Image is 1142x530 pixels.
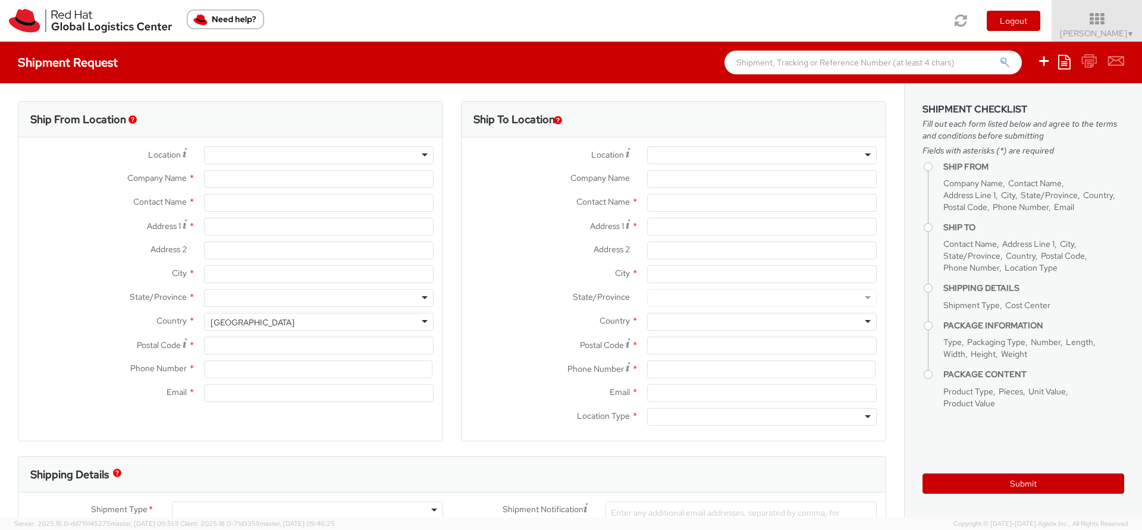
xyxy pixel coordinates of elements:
div: [GEOGRAPHIC_DATA] [211,316,294,328]
span: master, [DATE] 09:46:25 [260,519,335,528]
h4: Package Content [943,370,1124,379]
span: Address 2 [594,244,630,255]
span: Length [1066,337,1093,347]
span: City [1060,239,1074,249]
span: Email [1054,202,1074,212]
h4: Ship To [943,223,1124,232]
span: Location Type [577,410,630,421]
span: Phone Number [567,363,624,374]
span: Country [1083,190,1113,200]
span: Country [1006,250,1036,261]
h4: Package Information [943,321,1124,330]
span: Shipment Type [943,300,1000,311]
span: Weight [1001,349,1027,359]
span: Packaging Type [967,337,1025,347]
span: City [172,268,187,278]
span: Number [1031,337,1061,347]
span: Location [148,149,181,160]
span: Country [156,315,187,326]
span: City [1001,190,1015,200]
span: Fields with asterisks (*) are required [923,145,1124,156]
span: City [615,268,630,278]
span: Postal Code [1041,250,1085,261]
span: Address 1 [147,221,181,231]
span: Copyright © [DATE]-[DATE] Agistix Inc., All Rights Reserved [953,519,1128,529]
span: Postal Code [137,340,181,350]
span: Contact Name [576,196,630,207]
span: Postal Code [580,340,624,350]
span: Product Type [943,386,993,397]
span: Location [591,149,624,160]
span: Height [971,349,996,359]
span: Shipment Notification [503,503,583,516]
span: Pieces [999,386,1023,397]
span: Fill out each form listed below and agree to the terms and conditions before submitting [923,118,1124,142]
button: Need help? [187,10,264,29]
h3: Shipment Checklist [923,104,1124,115]
span: Cost Center [1005,300,1050,311]
span: Phone Number [993,202,1049,212]
span: Phone Number [130,363,187,374]
span: State/Province [1021,190,1078,200]
span: Address Line 1 [943,190,996,200]
h3: Ship To Location [473,114,555,126]
span: State/Province [130,291,187,302]
h4: Ship From [943,162,1124,171]
span: Location Type [1005,262,1058,273]
span: Address 1 [590,221,624,231]
span: Company Name [570,173,630,183]
span: State/Province [573,291,630,302]
h3: Ship From Location [30,114,126,126]
span: Phone Number [943,262,999,273]
img: rh-logistics-00dfa346123c4ec078e1.svg [9,9,172,33]
span: Server: 2025.18.0-dd719145275 [14,519,178,528]
span: Product Value [943,398,995,409]
h3: Shipping Details [30,469,109,481]
span: Type [943,337,962,347]
span: Country [600,315,630,326]
span: Shipment Type [91,503,148,517]
button: Logout [987,11,1040,31]
span: Company Name [943,178,1003,189]
span: master, [DATE] 09:51:11 [111,519,178,528]
span: Unit Value [1028,386,1066,397]
span: Client: 2025.18.0-71d3358 [180,519,335,528]
span: Email [610,387,630,397]
span: Email [167,387,187,397]
span: Contact Name [1008,178,1062,189]
h4: Shipment Request [18,56,118,69]
h4: Shipping Details [943,284,1124,293]
span: State/Province [943,250,1000,261]
span: Address 2 [150,244,187,255]
input: Shipment, Tracking or Reference Number (at least 4 chars) [724,51,1022,74]
button: Submit [923,473,1124,494]
span: ▼ [1127,29,1134,39]
span: [PERSON_NAME] [1060,28,1134,39]
span: Company Name [127,173,187,183]
span: Contact Name [133,196,187,207]
span: Address Line 1 [1002,239,1055,249]
span: Width [943,349,965,359]
span: Contact Name [943,239,997,249]
span: Postal Code [943,202,987,212]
